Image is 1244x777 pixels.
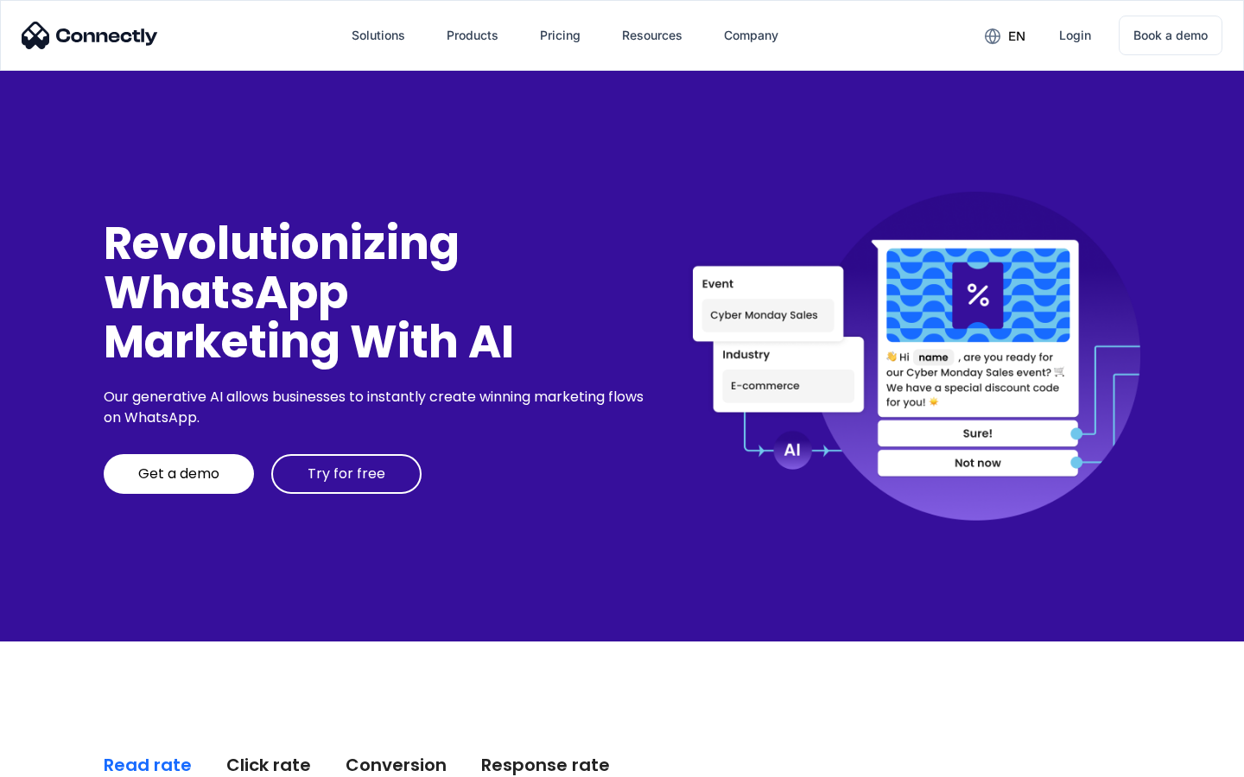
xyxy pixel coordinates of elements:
div: Solutions [352,23,405,47]
div: Products [447,23,498,47]
a: Get a demo [104,454,254,494]
div: Revolutionizing WhatsApp Marketing With AI [104,218,650,367]
a: Book a demo [1119,16,1222,55]
div: en [971,22,1038,48]
div: Conversion [346,753,447,777]
div: Our generative AI allows businesses to instantly create winning marketing flows on WhatsApp. [104,387,650,428]
img: Connectly Logo [22,22,158,49]
div: Resources [622,23,682,47]
div: Read rate [104,753,192,777]
div: Try for free [308,465,385,483]
a: Login [1045,15,1105,56]
a: Try for free [271,454,422,494]
div: Products [433,15,512,56]
div: Click rate [226,753,311,777]
div: Login [1059,23,1091,47]
div: Response rate [481,753,610,777]
aside: Language selected: English [17,747,104,771]
div: Company [710,15,792,56]
div: en [1008,24,1025,48]
ul: Language list [35,747,104,771]
div: Resources [608,15,696,56]
div: Company [724,23,778,47]
div: Pricing [540,23,581,47]
div: Solutions [338,15,419,56]
div: Get a demo [138,465,219,483]
a: Pricing [526,15,594,56]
